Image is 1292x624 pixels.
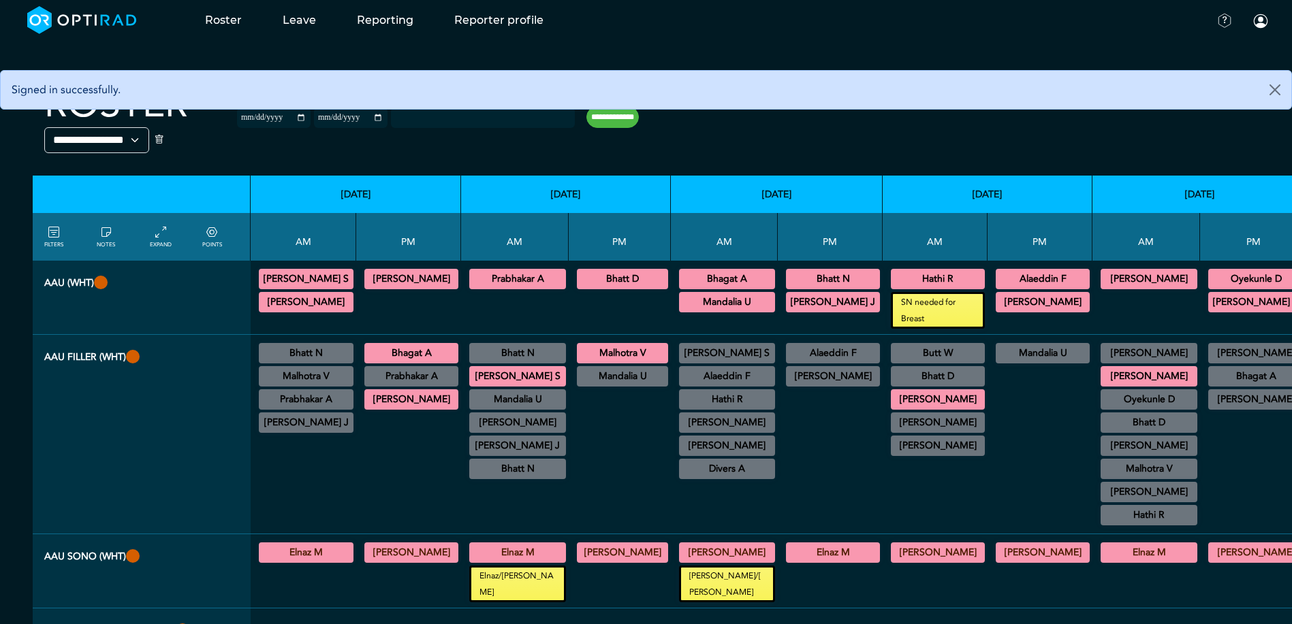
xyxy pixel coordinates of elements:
[1103,345,1195,361] summary: [PERSON_NAME]
[679,542,775,563] div: General US 08:30 - 13:00
[681,544,773,561] summary: [PERSON_NAME]
[261,391,351,408] summary: Prabhakar A
[786,292,880,312] div: CT Trauma & Urgent/MRI Trauma & Urgent 13:30 - 18:30
[461,213,569,261] th: AM
[261,345,351,361] summary: Bhatt N
[569,213,671,261] th: PM
[1103,368,1195,384] summary: [PERSON_NAME]
[364,343,458,363] div: CT Trauma & Urgent/MRI Trauma & Urgent 13:30 - 16:00
[998,345,1088,361] summary: Mandalia U
[261,294,351,310] summary: [PERSON_NAME]
[251,176,461,213] th: [DATE]
[891,542,985,563] div: General US 08:30 - 13:00
[679,343,775,363] div: Breast 08:00 - 11:00
[202,225,222,249] a: collapse/expand expected points
[577,343,668,363] div: CT Trauma & Urgent/MRI Trauma & Urgent 13:30 - 18:30
[1101,542,1197,563] div: General US 08:30 - 13:00
[998,271,1088,287] summary: Alaeddin F
[579,368,666,384] summary: Mandalia U
[150,225,172,249] a: collapse/expand entries
[259,343,353,363] div: General CT/General MRI/General XR 08:00 - 09:30
[893,438,983,454] summary: [PERSON_NAME]
[366,345,456,361] summary: Bhagat A
[681,368,773,384] summary: Alaeddin F
[893,368,983,384] summary: Bhatt D
[469,343,566,363] div: US Interventional MSK 08:30 - 11:00
[261,414,351,431] summary: [PERSON_NAME] J
[1103,484,1195,500] summary: [PERSON_NAME]
[469,459,566,479] div: CT Interventional MSK 11:00 - 12:00
[1103,461,1195,477] summary: Malhotra V
[996,542,1090,563] div: General US 13:30 - 18:30
[893,544,983,561] summary: [PERSON_NAME]
[891,269,985,289] div: CT Trauma & Urgent/MRI Trauma & Urgent 08:30 - 13:30
[469,366,566,387] div: CT Trauma & Urgent/MRI Trauma & Urgent 08:30 - 13:30
[988,213,1092,261] th: PM
[392,110,460,122] input: null
[671,176,883,213] th: [DATE]
[33,261,251,335] th: AAU (WHT)
[786,366,880,387] div: General CT/General MRI/General XR 13:30 - 18:30
[471,461,564,477] summary: Bhatt N
[1103,438,1195,454] summary: [PERSON_NAME]
[1092,213,1200,261] th: AM
[1101,412,1197,433] div: US Diagnostic MSK/US Interventional MSK 09:00 - 12:30
[259,366,353,387] div: General US/US Diagnostic MSK/US Gynaecology/US Interventional H&N/US Interventional MSK/US Interv...
[259,412,353,433] div: General CT/General MRI/General XR 11:30 - 13:30
[259,542,353,563] div: General US 08:30 - 13:00
[471,271,564,287] summary: Prabhakar A
[679,292,775,312] div: CT Trauma & Urgent/MRI Trauma & Urgent 08:30 - 13:30
[998,294,1088,310] summary: [PERSON_NAME]
[679,269,775,289] div: CT Trauma & Urgent/MRI Trauma & Urgent 08:30 - 13:30
[366,368,456,384] summary: Prabhakar A
[891,389,985,410] div: CT Trauma & Urgent/MRI Trauma & Urgent 08:30 - 13:30
[44,225,63,249] a: FILTERS
[577,269,668,289] div: CT Trauma & Urgent/MRI Trauma & Urgent 13:30 - 18:30
[364,542,458,563] div: General US 13:30 - 18:30
[788,345,878,361] summary: Alaeddin F
[366,391,456,408] summary: [PERSON_NAME]
[471,568,564,600] small: Elnaz/[PERSON_NAME]
[1101,436,1197,456] div: SPA on odd weeks. PAH rep on even weeks 09:00 - 13:00
[579,345,666,361] summary: Malhotra V
[364,366,458,387] div: CT Cardiac 13:30 - 17:00
[681,438,773,454] summary: [PERSON_NAME]
[671,213,778,261] th: AM
[1103,507,1195,523] summary: Hathi R
[893,345,983,361] summary: Butt W
[366,544,456,561] summary: [PERSON_NAME]
[883,213,988,261] th: AM
[679,459,775,479] div: General CT/General MRI/General XR/General NM 11:00 - 14:30
[259,389,353,410] div: MRI Urology 08:30 - 12:30
[471,368,564,384] summary: [PERSON_NAME] S
[681,414,773,431] summary: [PERSON_NAME]
[469,542,566,563] div: General US 08:30 - 13:00
[681,568,773,600] small: [PERSON_NAME]/[PERSON_NAME]
[996,269,1090,289] div: CT Trauma & Urgent/MRI Trauma & Urgent 13:30 - 18:30
[891,436,985,456] div: CT Gastrointestinal/MRI Gastrointestinal 09:00 - 12:30
[1101,366,1197,387] div: CT Trauma & Urgent/MRI Trauma & Urgent 08:30 - 13:30
[1101,459,1197,479] div: General CT/General MRI/General XR 09:30 - 11:30
[471,391,564,408] summary: Mandalia U
[261,271,351,287] summary: [PERSON_NAME] S
[681,271,773,287] summary: Bhagat A
[33,335,251,534] th: AAU FILLER (WHT)
[471,544,564,561] summary: Elnaz M
[261,544,351,561] summary: Elnaz M
[681,461,773,477] summary: Divers A
[891,343,985,363] div: General CT/General MRI/General XR 08:00 - 13:00
[471,414,564,431] summary: [PERSON_NAME]
[259,292,353,312] div: CT Trauma & Urgent/MRI Trauma & Urgent 08:30 - 13:30
[1103,391,1195,408] summary: Oyekunle D
[679,436,775,456] div: General CT/General MRI/General XR 10:00 - 12:30
[356,213,461,261] th: PM
[97,225,115,249] a: show/hide notes
[364,389,458,410] div: CT Trauma & Urgent/MRI Trauma & Urgent 16:00 - 18:30
[998,544,1088,561] summary: [PERSON_NAME]
[577,366,668,387] div: FLU General Paediatric 14:00 - 15:00
[1259,71,1291,109] button: Close
[996,292,1090,312] div: CT Trauma & Urgent/MRI Trauma & Urgent 13:30 - 18:30
[679,389,775,410] div: US General Paediatric 09:30 - 13:00
[461,176,671,213] th: [DATE]
[364,269,458,289] div: CT Trauma & Urgent/MRI Trauma & Urgent 13:30 - 18:30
